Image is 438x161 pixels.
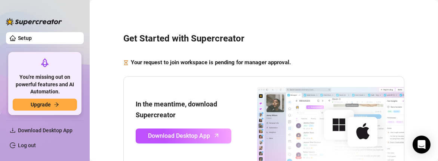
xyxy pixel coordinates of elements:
[54,102,59,107] span: arrow-right
[123,58,129,67] span: hourglass
[18,35,32,41] a: Setup
[10,127,16,133] span: download
[6,18,62,25] img: logo-BBDzfeDw.svg
[18,127,73,133] span: Download Desktop App
[212,131,221,140] span: arrow-up
[136,100,217,118] strong: In the meantime, download Supercreator
[40,58,49,67] span: rocket
[31,102,51,108] span: Upgrade
[123,33,404,45] h3: Get Started with Supercreator
[13,99,77,111] button: Upgradearrow-right
[136,129,231,143] a: Download Desktop Apparrow-up
[148,131,210,140] span: Download Desktop App
[13,74,77,96] span: You're missing out on powerful features and AI Automation.
[18,142,36,148] a: Log out
[131,59,291,66] strong: Your request to join workspace is pending for manager approval.
[413,136,431,154] div: Open Intercom Messenger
